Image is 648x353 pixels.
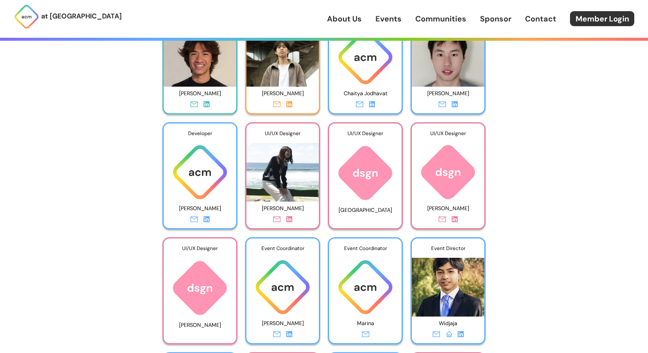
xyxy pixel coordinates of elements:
[164,21,236,87] img: Photo of Rollan Nguyen
[329,258,402,317] img: ACM logo
[164,259,236,317] img: ACM logo
[416,317,480,330] p: Widjaja
[14,4,39,30] img: ACM Logo
[168,319,232,331] p: [PERSON_NAME]
[168,202,232,215] p: [PERSON_NAME]
[164,143,236,202] img: ACM logo
[246,238,319,258] div: Event Coordinator
[164,238,236,259] div: UI/UX Designer
[246,124,319,143] div: UI/UX Designer
[246,21,319,87] img: Photo of Nathan Wang
[412,21,484,87] img: Photo of Max Weng
[246,258,319,317] img: ACM logo
[412,143,484,202] img: ACM logo
[164,124,236,143] div: Developer
[41,11,122,22] p: at [GEOGRAPHIC_DATA]
[525,13,556,24] a: Contact
[246,136,319,202] img: Photo of Vivian Nguyen
[416,87,480,100] p: [PERSON_NAME]
[329,124,402,144] div: UI/UX Designer
[480,13,511,24] a: Sponsor
[412,124,484,143] div: UI/UX Designer
[375,13,402,24] a: Events
[250,87,315,100] p: [PERSON_NAME]
[333,87,398,100] p: Chaitya Jodhavat
[250,317,315,330] p: [PERSON_NAME]
[412,238,484,258] div: Event Director
[333,317,398,330] p: Marina
[168,87,232,100] p: [PERSON_NAME]
[14,4,122,30] a: at [GEOGRAPHIC_DATA]
[327,13,362,24] a: About Us
[329,238,402,258] div: Event Coordinator
[416,202,480,215] p: [PERSON_NAME]
[250,202,315,215] p: [PERSON_NAME]
[415,13,466,24] a: Communities
[329,144,402,202] img: ACM logo
[333,204,398,216] p: [GEOGRAPHIC_DATA]
[412,251,484,317] img: Photo of Widjaja
[329,28,402,87] img: ACM logo
[570,11,634,26] a: Member Login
